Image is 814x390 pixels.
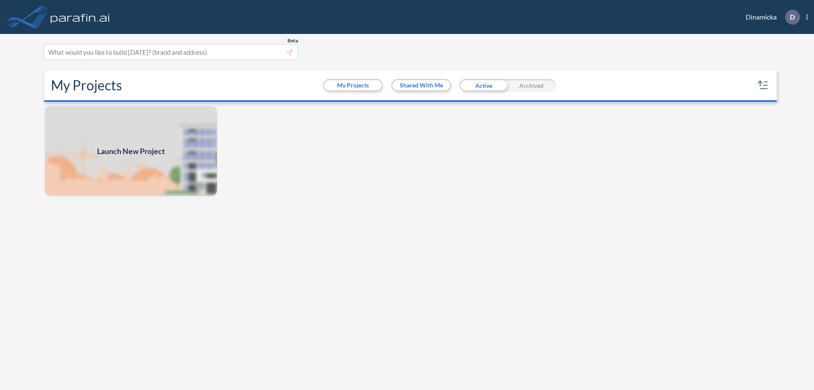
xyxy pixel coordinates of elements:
[44,105,218,197] img: add
[51,77,122,93] h2: My Projects
[44,105,218,197] a: Launch New Project
[97,146,165,157] span: Launch New Project
[324,80,382,90] button: My Projects
[733,10,808,25] div: Dinamicka
[393,80,450,90] button: Shared With Me
[756,79,770,92] button: sort
[507,79,555,92] div: Archived
[790,13,795,21] p: D
[49,8,112,25] img: logo
[287,37,298,44] span: Beta
[460,79,507,92] div: Active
